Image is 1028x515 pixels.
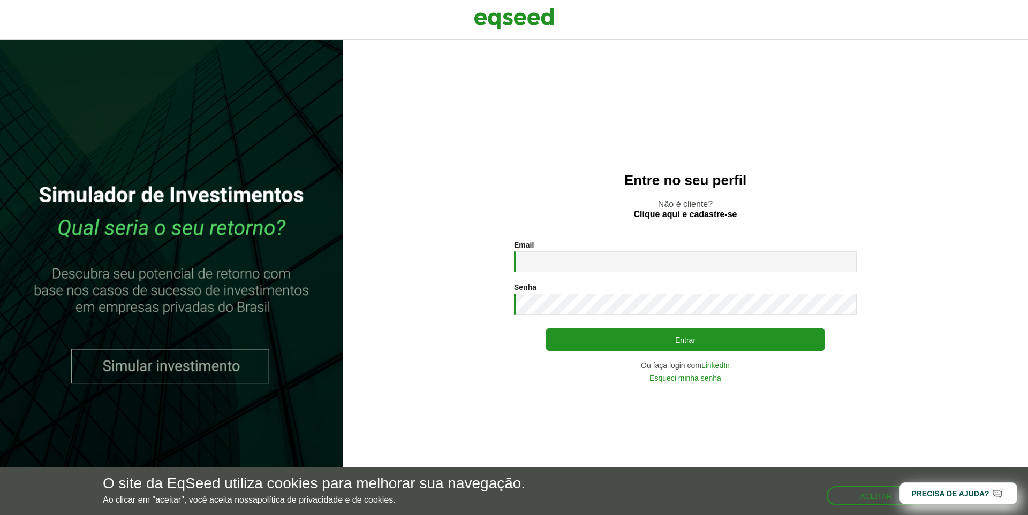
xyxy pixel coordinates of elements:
button: Entrar [546,328,825,351]
h5: O site da EqSeed utiliza cookies para melhorar sua navegação. [103,475,525,492]
h2: Entre no seu perfil [364,173,1007,188]
label: Email [514,241,534,249]
button: Aceitar [827,486,925,505]
img: EqSeed Logo [474,5,554,32]
a: Esqueci minha senha [649,374,721,382]
p: Ao clicar em "aceitar", você aceita nossa . [103,495,525,505]
a: LinkedIn [701,362,730,369]
p: Não é cliente? [364,199,1007,219]
label: Senha [514,283,536,291]
div: Ou faça login com [514,362,857,369]
a: política de privacidade e de cookies [258,496,394,504]
a: Clique aqui e cadastre-se [634,210,737,219]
